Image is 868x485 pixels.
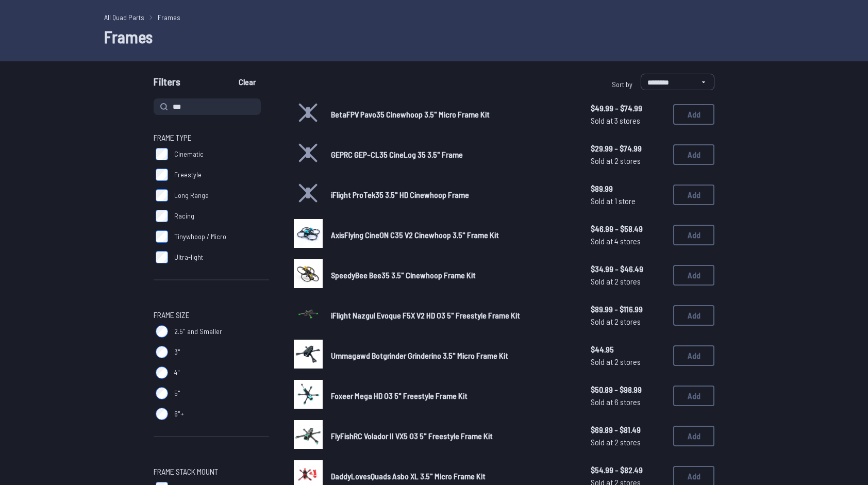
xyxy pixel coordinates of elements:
span: FlyFishRC Volador II VX5 O3 5" Freestyle Frame Kit [331,431,493,441]
input: 5" [156,387,168,399]
span: Sold at 6 stores [591,396,665,408]
span: 2.5" and Smaller [174,326,222,337]
span: Filters [154,74,180,94]
h1: Frames [104,24,764,49]
span: $46.99 - $58.49 [591,223,665,235]
input: 6"+ [156,408,168,420]
input: 3" [156,346,168,358]
img: image [294,299,323,328]
span: $49.99 - $74.99 [591,102,665,114]
a: image [294,299,323,331]
button: Add [673,185,714,205]
span: GEPRC GEP-CL35 CineLog 35 3.5" Frame [331,149,463,159]
span: iFlight Nazgul Evoque F5X V2 HD O3 5" Freestyle Frame Kit [331,310,520,320]
span: Sold at 2 stores [591,356,665,368]
span: Sort by [612,80,632,89]
span: $29.99 - $74.99 [591,142,665,155]
button: Add [673,305,714,326]
span: Sold at 2 stores [591,436,665,448]
a: DaddyLovesQuads Asbo XL 3.5" Micro Frame Kit [331,470,574,482]
span: $89.99 - $116.99 [591,303,665,315]
img: image [294,259,323,288]
a: Ummagawd Botgrinder Grinderino 3.5" Micro Frame Kit [331,349,574,362]
span: Sold at 3 stores [591,114,665,127]
button: Clear [230,74,264,90]
a: GEPRC GEP-CL35 CineLog 35 3.5" Frame [331,148,574,161]
span: Foxeer Mega HD O3 5" Freestyle Frame Kit [331,391,468,400]
a: BetaFPV Pavo35 Cinewhoop 3.5" Micro Frame Kit [331,108,574,121]
a: All Quad Parts [104,12,144,23]
span: Sold at 2 stores [591,315,665,328]
button: Add [673,265,714,286]
input: Freestyle [156,169,168,181]
span: $69.89 - $81.49 [591,424,665,436]
span: Freestyle [174,170,202,180]
a: SpeedyBee Bee35 3.5" Cinewhoop Frame Kit [331,269,574,281]
a: image [294,219,323,251]
span: SpeedyBee Bee35 3.5" Cinewhoop Frame Kit [331,270,476,280]
button: Add [673,104,714,125]
span: Long Range [174,190,209,200]
button: Add [673,386,714,406]
span: 3" [174,347,180,357]
a: image [294,259,323,291]
span: DaddyLovesQuads Asbo XL 3.5" Micro Frame Kit [331,471,486,481]
input: Ultra-light [156,251,168,263]
a: iFlight ProTek35 3.5" HD Cinewhoop Frame [331,189,574,201]
a: FlyFishRC Volador II VX5 O3 5" Freestyle Frame Kit [331,430,574,442]
img: image [294,340,323,369]
span: iFlight ProTek35 3.5" HD Cinewhoop Frame [331,190,469,199]
span: $89.99 [591,182,665,195]
span: $34.99 - $46.49 [591,263,665,275]
input: 2.5" and Smaller [156,325,168,338]
input: Long Range [156,189,168,202]
button: Add [673,345,714,366]
span: Ultra-light [174,252,203,262]
span: Frame Type [154,131,192,144]
span: 4" [174,367,180,378]
a: image [294,340,323,372]
span: $50.89 - $98.99 [591,383,665,396]
img: image [294,420,323,449]
a: image [294,420,323,452]
span: Sold at 4 stores [591,235,665,247]
span: Frame Size [154,309,190,321]
button: Add [673,225,714,245]
span: Tinywhoop / Micro [174,231,226,242]
span: Sold at 1 store [591,195,665,207]
a: Foxeer Mega HD O3 5" Freestyle Frame Kit [331,390,574,402]
span: $54.99 - $82.49 [591,464,665,476]
span: Racing [174,211,194,221]
span: BetaFPV Pavo35 Cinewhoop 3.5" Micro Frame Kit [331,109,490,119]
span: 6"+ [174,409,184,419]
input: 4" [156,366,168,379]
a: Frames [158,12,180,23]
span: 5" [174,388,180,398]
a: iFlight Nazgul Evoque F5X V2 HD O3 5" Freestyle Frame Kit [331,309,574,322]
span: $44.95 [591,343,665,356]
input: Racing [156,210,168,222]
span: AxisFlying CineON C35 V2 Cinewhoop 3.5" Frame Kit [331,230,499,240]
select: Sort by [641,74,714,90]
span: Frame Stack Mount [154,465,218,478]
button: Add [673,144,714,165]
input: Cinematic [156,148,168,160]
img: image [294,380,323,409]
span: Sold at 2 stores [591,155,665,167]
span: Sold at 2 stores [591,275,665,288]
span: Cinematic [174,149,204,159]
span: Ummagawd Botgrinder Grinderino 3.5" Micro Frame Kit [331,350,508,360]
a: AxisFlying CineON C35 V2 Cinewhoop 3.5" Frame Kit [331,229,574,241]
button: Add [673,426,714,446]
img: image [294,219,323,248]
a: image [294,380,323,412]
input: Tinywhoop / Micro [156,230,168,243]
